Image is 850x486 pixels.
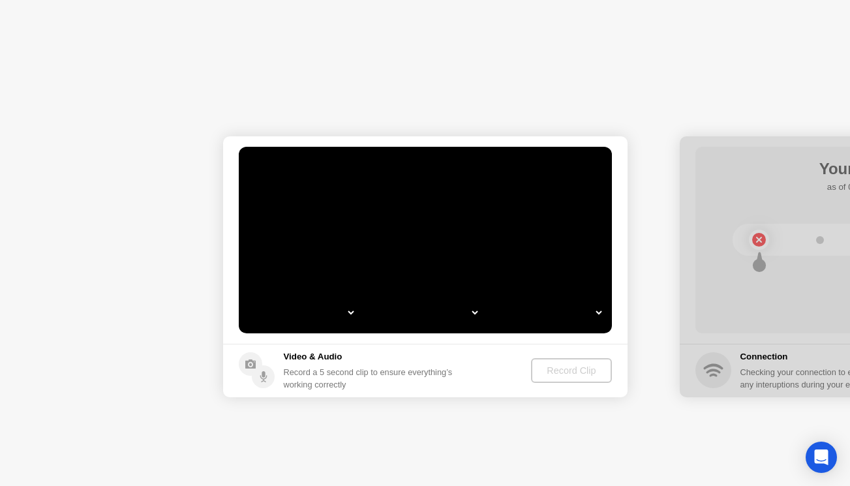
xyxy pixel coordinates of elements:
div: Record a 5 second clip to ensure everything’s working correctly [284,366,458,391]
h5: Video & Audio [284,350,458,363]
select: Available cameras [245,299,356,326]
div: Record Clip [536,365,606,376]
select: Available microphones [493,299,604,326]
button: Record Clip [531,358,611,383]
select: Available speakers [369,299,480,326]
div: Open Intercom Messenger [806,442,837,473]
